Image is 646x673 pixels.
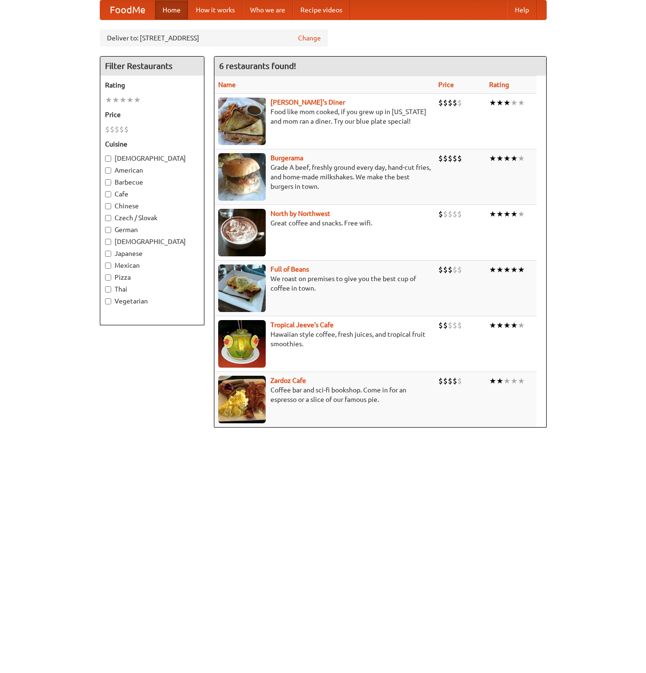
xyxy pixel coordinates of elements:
[242,0,293,20] a: Who we are
[270,377,306,384] a: Zardoz Cafe
[105,156,111,162] input: [DEMOGRAPHIC_DATA]
[453,153,457,164] li: $
[115,124,119,135] li: $
[453,264,457,275] li: $
[511,153,518,164] li: ★
[105,166,199,175] label: American
[105,284,199,294] label: Thai
[518,320,525,331] li: ★
[105,154,199,163] label: [DEMOGRAPHIC_DATA]
[511,264,518,275] li: ★
[100,29,328,47] div: Deliver to: [STREET_ADDRESS]
[457,264,462,275] li: $
[218,163,431,191] p: Grade A beef, freshly ground every day, hand-cut fries, and home-made milkshakes. We make the bes...
[496,209,503,219] li: ★
[448,98,453,108] li: $
[105,273,199,282] label: Pizza
[105,189,199,199] label: Cafe
[105,179,111,185] input: Barbecue
[503,376,511,386] li: ★
[438,153,443,164] li: $
[218,209,266,256] img: north.jpg
[489,153,496,164] li: ★
[511,320,518,331] li: ★
[218,107,431,126] p: Food like mom cooked, if you grew up in [US_STATE] and mom ran a diner. Try our blue plate special!
[489,81,509,88] a: Rating
[511,376,518,386] li: ★
[503,320,511,331] li: ★
[298,33,321,43] a: Change
[105,139,199,149] h5: Cuisine
[518,98,525,108] li: ★
[443,98,448,108] li: $
[110,124,115,135] li: $
[105,286,111,293] input: Thai
[105,167,111,174] input: American
[218,330,431,349] p: Hawaiian style coffee, fresh juices, and tropical fruit smoothies.
[218,98,266,145] img: sallys.jpg
[438,264,443,275] li: $
[105,237,199,246] label: [DEMOGRAPHIC_DATA]
[503,264,511,275] li: ★
[496,98,503,108] li: ★
[496,153,503,164] li: ★
[270,265,309,273] b: Full of Beans
[518,153,525,164] li: ★
[453,376,457,386] li: $
[270,321,334,329] b: Tropical Jeeve's Cafe
[518,376,525,386] li: ★
[218,264,266,312] img: beans.jpg
[496,320,503,331] li: ★
[448,209,453,219] li: $
[105,177,199,187] label: Barbecue
[105,213,199,223] label: Czech / Slovak
[270,154,303,162] a: Burgerama
[511,98,518,108] li: ★
[218,81,236,88] a: Name
[105,215,111,221] input: Czech / Slovak
[496,264,503,275] li: ★
[105,298,111,304] input: Vegetarian
[124,124,129,135] li: $
[270,210,330,217] a: North by Northwest
[457,209,462,219] li: $
[443,264,448,275] li: $
[448,264,453,275] li: $
[293,0,350,20] a: Recipe videos
[457,320,462,331] li: $
[105,225,199,234] label: German
[218,320,266,368] img: jeeves.jpg
[105,203,111,209] input: Chinese
[105,124,110,135] li: $
[188,0,242,20] a: How it works
[218,376,266,423] img: zardoz.jpg
[105,80,199,90] h5: Rating
[119,124,124,135] li: $
[100,57,204,76] h4: Filter Restaurants
[105,274,111,281] input: Pizza
[105,263,111,269] input: Mexican
[438,98,443,108] li: $
[438,209,443,219] li: $
[105,261,199,270] label: Mexican
[489,320,496,331] li: ★
[134,95,141,105] li: ★
[443,153,448,164] li: $
[105,191,111,197] input: Cafe
[448,376,453,386] li: $
[438,376,443,386] li: $
[453,320,457,331] li: $
[453,209,457,219] li: $
[105,249,199,258] label: Japanese
[438,320,443,331] li: $
[105,201,199,211] label: Chinese
[507,0,537,20] a: Help
[105,227,111,233] input: German
[503,209,511,219] li: ★
[448,320,453,331] li: $
[270,98,345,106] a: [PERSON_NAME]'s Diner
